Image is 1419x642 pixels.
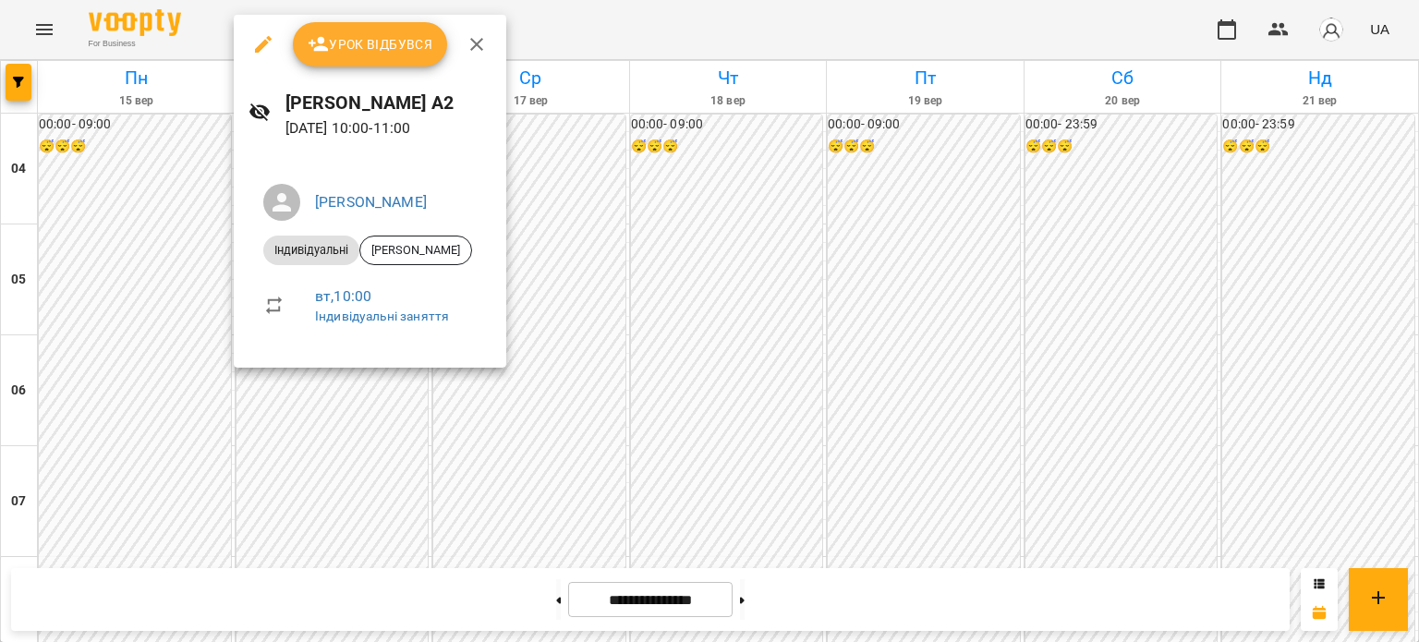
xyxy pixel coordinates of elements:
div: [PERSON_NAME] [359,236,472,265]
h6: [PERSON_NAME] А2 [285,89,491,117]
a: [PERSON_NAME] [315,193,427,211]
span: Урок відбувся [308,33,433,55]
a: вт , 10:00 [315,287,371,305]
p: [DATE] 10:00 - 11:00 [285,117,491,139]
span: [PERSON_NAME] [360,242,471,259]
span: Індивідуальні [263,242,359,259]
a: Індивідуальні заняття [315,309,449,323]
button: Урок відбувся [293,22,448,67]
